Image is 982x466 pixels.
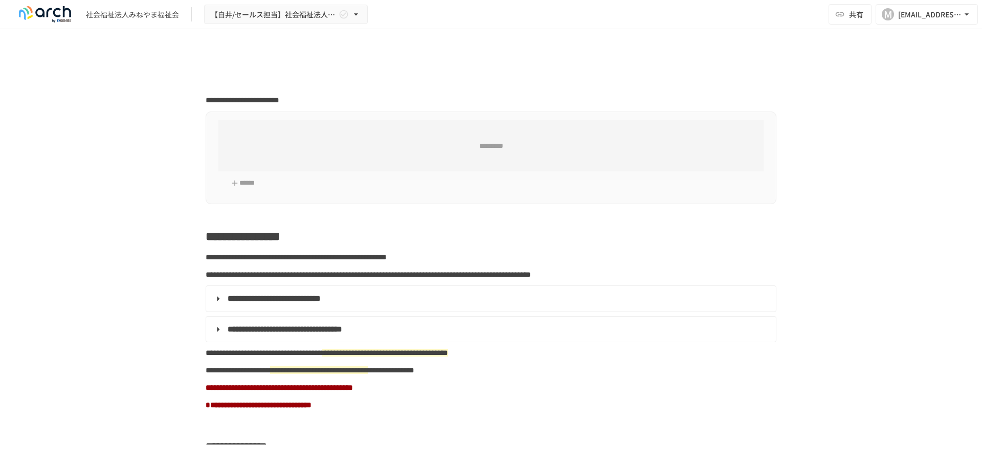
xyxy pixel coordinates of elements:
[204,5,368,25] button: 【白井/セールス担当】社会福祉法人みねやま福祉会様_初期設定サポート
[86,9,179,20] div: 社会福祉法人みねやま福祉会
[12,6,78,23] img: logo-default@2x-9cf2c760.svg
[849,9,863,20] span: 共有
[211,8,337,21] span: 【白井/セールス担当】社会福祉法人みねやま福祉会様_初期設定サポート
[882,8,894,20] div: M
[898,8,962,21] div: [EMAIL_ADDRESS][DOMAIN_NAME]
[829,4,872,25] button: 共有
[876,4,978,25] button: M[EMAIL_ADDRESS][DOMAIN_NAME]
